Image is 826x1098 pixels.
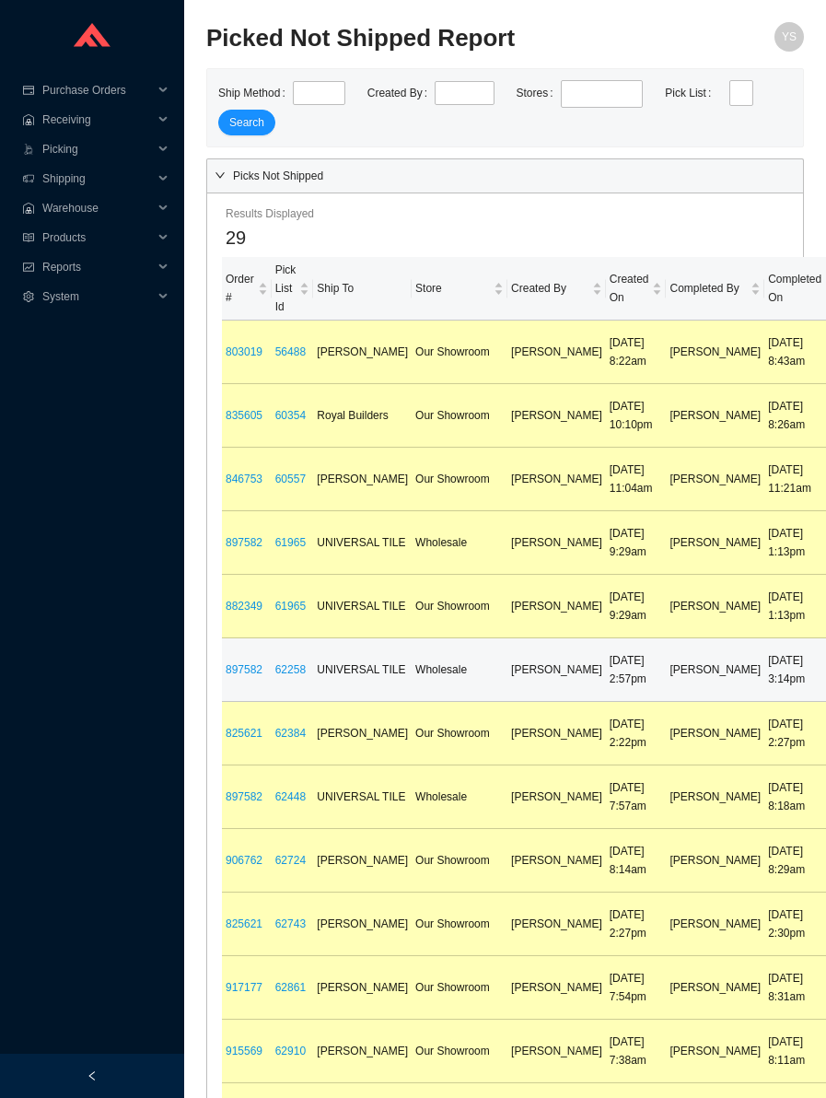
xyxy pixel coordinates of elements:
div: Results Displayed [226,204,785,223]
span: Store [415,279,490,298]
td: Wholesale [412,765,507,829]
td: UNIVERSAL TILE [313,765,412,829]
td: [PERSON_NAME] [507,511,606,575]
td: [DATE] 10:10pm [606,384,667,448]
a: 882349 [226,600,262,613]
a: 835605 [226,409,262,422]
span: Purchase Orders [42,76,153,105]
span: Warehouse [42,193,153,223]
td: [DATE] 7:38am [606,1020,667,1083]
span: Reports [42,252,153,282]
span: Order # [226,270,254,307]
a: 62743 [275,917,306,930]
td: [PERSON_NAME] [666,575,764,638]
td: [DATE] 9:29am [606,575,667,638]
span: Products [42,223,153,252]
span: right [215,169,226,181]
td: Our Showroom [412,321,507,384]
td: [PERSON_NAME] [666,1020,764,1083]
td: [DATE] 2:57pm [606,638,667,702]
td: Our Showroom [412,448,507,511]
a: 803019 [226,345,262,358]
td: [DATE] 2:27pm [606,893,667,956]
span: left [87,1070,98,1081]
span: credit-card [22,85,35,96]
td: [PERSON_NAME] [666,702,764,765]
a: 62861 [275,981,306,994]
span: Receiving [42,105,153,134]
td: UNIVERSAL TILE [313,638,412,702]
td: [PERSON_NAME] [507,702,606,765]
span: Created By [511,279,588,298]
a: 897582 [226,536,262,549]
td: [PERSON_NAME] [313,829,412,893]
td: [PERSON_NAME] [507,829,606,893]
td: [PERSON_NAME] [313,1020,412,1083]
span: 29 [226,228,246,248]
span: Completed On [768,270,821,307]
td: [PERSON_NAME] [507,321,606,384]
td: [DATE] 11:04am [606,448,667,511]
a: 906762 [226,854,262,867]
td: [PERSON_NAME] [666,765,764,829]
a: 825621 [226,727,262,740]
a: 61965 [275,600,306,613]
a: 917177 [226,981,262,994]
span: Shipping [42,164,153,193]
div: Picks Not Shipped [207,159,803,193]
a: 897582 [226,663,262,676]
td: [PERSON_NAME] [507,384,606,448]
th: Order # sortable [222,257,272,321]
td: [DATE] 2:22pm [606,702,667,765]
td: [PERSON_NAME] [666,638,764,702]
td: [PERSON_NAME] [666,893,764,956]
td: [PERSON_NAME] [313,956,412,1020]
td: Wholesale [412,638,507,702]
a: 825621 [226,917,262,930]
span: Search [229,113,264,132]
td: [DATE] 8:14am [606,829,667,893]
span: Pick List Id [275,261,297,316]
button: Search [218,110,275,135]
a: 61965 [275,536,306,549]
td: Our Showroom [412,1020,507,1083]
span: System [42,282,153,311]
td: [PERSON_NAME] [313,893,412,956]
span: fund [22,262,35,273]
td: [PERSON_NAME] [666,956,764,1020]
span: Picking [42,134,153,164]
td: Our Showroom [412,384,507,448]
label: Pick List [665,80,718,106]
a: 62258 [275,663,306,676]
td: [PERSON_NAME] [313,448,412,511]
th: Created On sortable [606,257,667,321]
a: 62910 [275,1045,306,1057]
td: Our Showroom [412,575,507,638]
a: 62724 [275,854,306,867]
td: [PERSON_NAME] [666,829,764,893]
th: Ship To [313,257,412,321]
td: [DATE] 7:54pm [606,956,667,1020]
td: [PERSON_NAME] [313,321,412,384]
th: Pick List Id sortable [272,257,314,321]
span: YS [782,22,797,52]
td: [DATE] 7:57am [606,765,667,829]
span: setting [22,291,35,302]
label: Stores [517,80,561,106]
span: Completed By [669,279,747,298]
td: UNIVERSAL TILE [313,511,412,575]
td: [DATE] 8:22am [606,321,667,384]
td: Wholesale [412,511,507,575]
td: [PERSON_NAME] [507,893,606,956]
td: [PERSON_NAME] [313,702,412,765]
a: 915569 [226,1045,262,1057]
td: [PERSON_NAME] [507,1020,606,1083]
td: [PERSON_NAME] [507,956,606,1020]
td: Our Showroom [412,702,507,765]
td: [PERSON_NAME] [507,638,606,702]
td: [DATE] 9:29am [606,511,667,575]
td: UNIVERSAL TILE [313,575,412,638]
th: Created By sortable [507,257,606,321]
td: [PERSON_NAME] [666,384,764,448]
td: [PERSON_NAME] [666,321,764,384]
